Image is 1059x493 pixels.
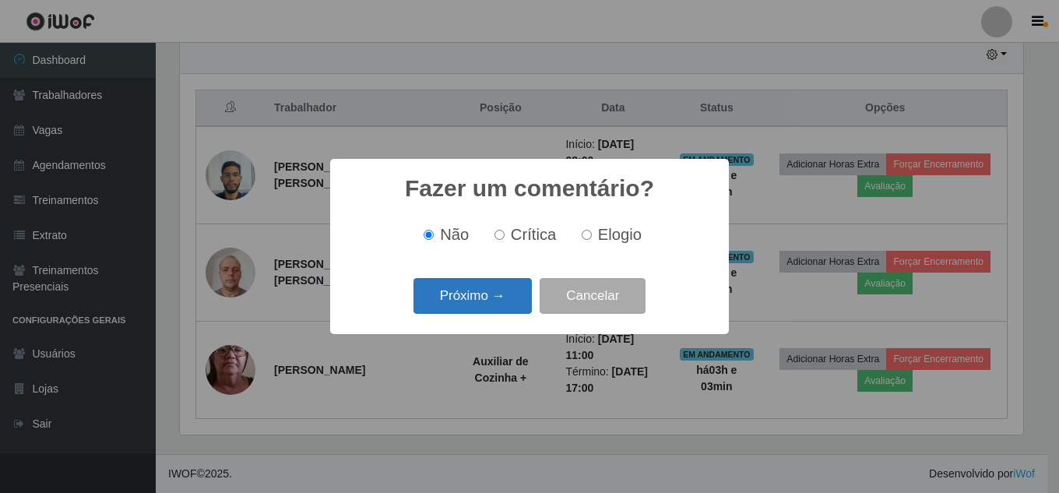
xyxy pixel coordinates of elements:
span: Não [440,226,469,243]
button: Próximo → [413,278,532,315]
span: Crítica [511,226,557,243]
input: Não [424,230,434,240]
input: Elogio [582,230,592,240]
span: Elogio [598,226,642,243]
input: Crítica [494,230,505,240]
button: Cancelar [540,278,646,315]
h2: Fazer um comentário? [405,174,654,202]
